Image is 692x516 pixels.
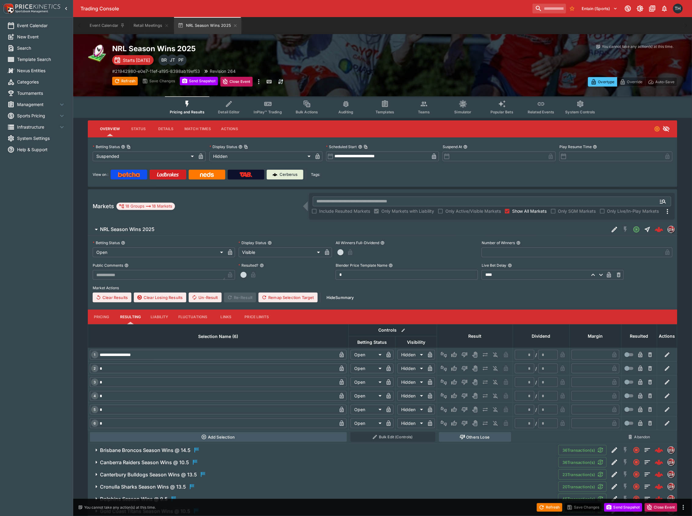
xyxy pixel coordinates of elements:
[620,481,631,492] button: SGM Disabled
[209,151,313,161] div: Hidden
[536,379,537,386] div: /
[254,110,282,114] span: InPlay™ Trading
[17,146,66,153] span: Help & Support
[470,364,480,373] button: Void
[398,364,425,373] div: Hidden
[439,377,449,387] button: Not Set
[655,482,663,491] img: logo-cerberus--red.svg
[88,493,558,505] button: Dolphins Season Wins @ 9.5
[631,224,642,235] button: Open
[349,324,437,336] th: Controls
[653,456,665,468] a: 9c6554f3-bbe5-4314-b02a-2709f64a9988
[376,110,394,114] span: Templates
[239,263,259,268] p: Resulted?
[381,208,434,214] span: Only Markets with Liability
[189,293,221,302] span: Un-Result
[598,79,615,85] p: Overtype
[311,170,320,180] label: Tags:
[358,145,362,149] button: Scheduled StartCopy To Clipboard
[88,456,558,468] button: Canberra Raiders Season Wins @ 10.5
[398,350,425,360] div: Hidden
[437,324,513,348] th: Result
[642,445,653,456] button: Totals
[460,418,469,428] button: Lose
[558,494,607,504] button: 45Transaction(s)
[602,44,674,49] p: You cannot take any action(s) at this time.
[668,483,675,490] img: pricekinetics
[460,391,469,401] button: Lose
[180,122,216,136] button: Match Times
[449,350,459,360] button: Win
[159,55,169,66] div: Ben Raymond
[620,445,631,456] button: SGM Disabled
[536,365,537,372] div: /
[449,391,459,401] button: Win
[668,495,675,503] div: pricekinetics
[125,122,152,136] button: Status
[17,45,66,51] span: Search
[443,144,462,149] p: Suspend At
[296,110,318,114] span: Bulk Actions
[218,110,240,114] span: Detail Editor
[536,352,537,358] div: /
[558,482,607,492] button: 20Transaction(s)
[455,110,472,114] span: Simulator
[620,224,631,235] button: SGM Disabled
[86,17,129,34] button: Event Calendar
[180,77,218,85] button: Send Snapshot
[273,172,277,177] img: Cerberus
[100,472,197,478] h6: Canterbury Bulldogs Season Wins @ 13.5
[439,405,449,415] button: Not Set
[480,391,490,401] button: Push
[653,493,665,505] a: ea950cd9-bd15-49bb-a8a3-e0064c9c6bfd
[653,223,665,236] a: 31cce05d-3fb7-460d-9227-9653417b4855
[470,377,480,387] button: Void
[654,126,660,132] svg: Suspended
[558,457,607,468] button: 36Transaction(s)
[90,432,347,442] button: Add Selection
[537,503,562,512] button: Refresh
[642,457,653,468] button: Totals
[88,44,107,63] img: rugby_league.png
[100,447,191,454] h6: Brisbane Broncos Season Wins @ 14.5
[351,377,384,387] div: Open
[88,444,558,456] button: Brisbane Broncos Season Wins @ 14.5
[88,310,115,324] button: Pricing
[100,484,186,490] h6: Cronulla Sharks Season Wins @ 13.5
[220,77,253,87] button: Close Event
[655,225,663,234] img: logo-cerberus--red.svg
[88,223,609,236] button: NRL Season Wins 2025
[351,339,394,346] span: Betting Status
[84,505,156,510] p: You cannot take any action(s) at this time.
[17,56,66,62] span: Template Search
[655,470,663,479] img: logo-cerberus--red.svg
[93,263,123,268] p: Public Comments
[463,145,468,149] button: Suspend At
[588,77,617,87] button: Overtype
[449,377,459,387] button: Win
[336,263,387,268] p: Blender Price Template Name
[88,481,558,493] button: Cronulla Sharks Season Wins @ 13.5
[93,170,108,180] label: View on :
[326,144,357,149] p: Scheduled Start
[622,324,657,348] th: Resulted
[80,5,530,12] div: Trading Console
[627,79,643,85] p: Override
[659,3,670,14] button: Notifications
[635,3,646,14] button: Toggle light/dark mode
[558,445,607,455] button: 36Transaction(s)
[512,208,547,214] span: Show All Markets
[663,125,670,133] svg: Hidden
[319,208,370,214] span: Include Resulted Markets
[528,110,554,114] span: Related Events
[389,263,393,268] button: Blender Price Template Name
[680,504,687,511] button: more
[668,459,675,466] img: pricekinetics
[470,391,480,401] button: Void
[100,226,155,233] h6: NRL Season Wins 2025
[112,44,395,53] h2: Copy To Clipboard
[17,112,58,119] span: Sports Pricing
[631,493,642,504] button: Closed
